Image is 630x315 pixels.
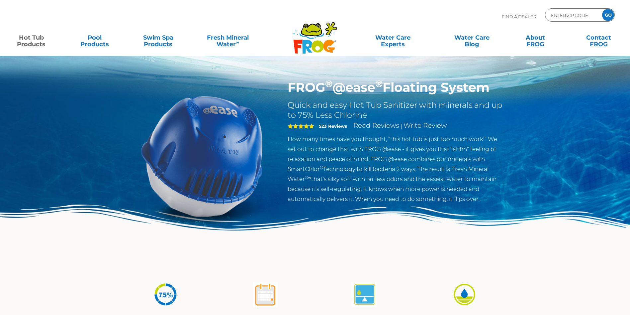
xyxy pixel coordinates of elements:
[602,9,614,21] input: GO
[353,31,433,44] a: Water CareExperts
[305,175,311,180] sup: ®∞
[290,13,341,54] img: Frog Products Logo
[288,100,504,120] h2: Quick and easy Hot Tub Sanitizer with minerals and up to 75% Less Chlorine
[452,282,477,307] img: icon-atease-easy-on
[7,31,56,44] a: Hot TubProducts
[319,123,347,129] strong: 523 Reviews
[288,134,504,204] p: How many times have you thought, “this hot tub is just too much work!” We set out to change that ...
[510,31,560,44] a: AboutFROG
[401,123,402,129] span: |
[288,80,504,95] h1: FROG @ease Floating System
[70,31,120,44] a: PoolProducts
[352,282,377,307] img: atease-icon-self-regulates
[236,40,239,45] sup: ∞
[197,31,259,44] a: Fresh MineralWater∞
[153,282,178,307] img: icon-atease-75percent-less
[288,123,314,129] span: 5
[126,80,278,232] img: hot-tub-product-atease-system.png
[134,31,183,44] a: Swim SpaProducts
[574,31,623,44] a: ContactFROG
[375,78,383,89] sup: ®
[353,121,399,129] a: Read Reviews
[447,31,496,44] a: Water CareBlog
[404,121,447,129] a: Write Review
[253,282,278,307] img: atease-icon-shock-once
[502,8,536,25] p: Find A Dealer
[320,165,323,170] sup: ®
[325,78,332,89] sup: ®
